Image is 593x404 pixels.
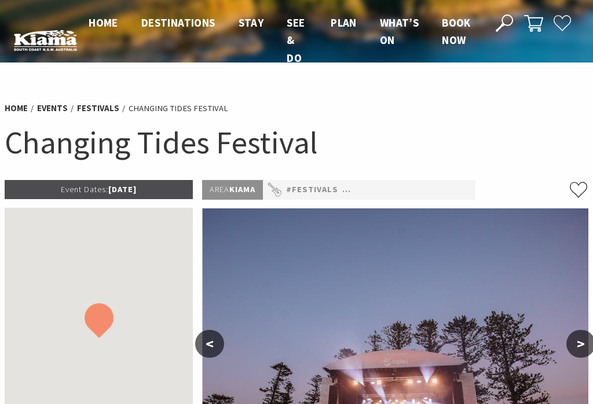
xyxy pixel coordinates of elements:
[141,16,215,30] span: Destinations
[286,183,338,197] a: #Festivals
[287,16,305,65] span: See & Do
[5,180,193,199] p: [DATE]
[14,30,77,52] img: Kiama Logo
[195,330,224,358] button: <
[89,16,118,30] span: Home
[442,16,471,47] span: Book now
[342,183,469,197] a: #Concert or Performance
[5,122,588,163] h1: Changing Tides Festival
[202,180,263,200] p: Kiama
[210,184,229,194] span: Area
[129,101,228,115] li: Changing Tides Festival
[473,183,522,197] a: #Featured
[5,102,28,114] a: Home
[61,184,108,194] span: Event Dates:
[239,16,264,30] span: Stay
[331,16,357,30] span: Plan
[380,16,419,47] span: What’s On
[77,14,482,67] nav: Main Menu
[77,102,119,114] a: Festivals
[37,102,68,114] a: Events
